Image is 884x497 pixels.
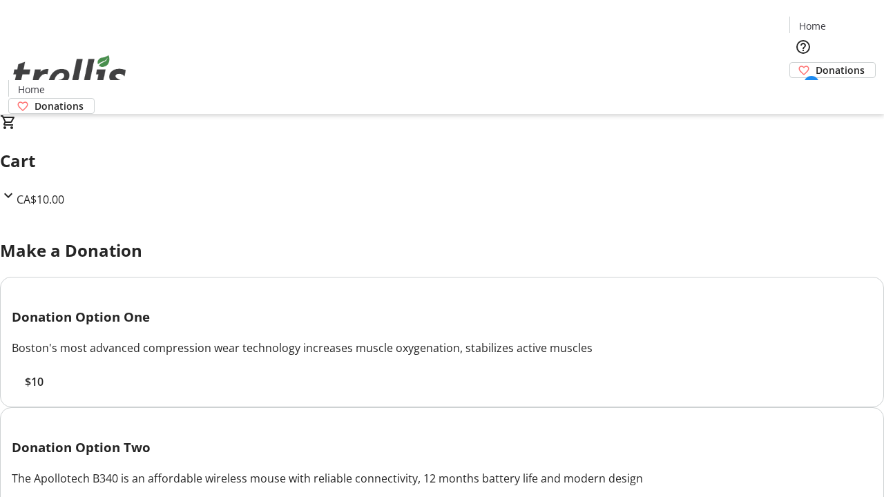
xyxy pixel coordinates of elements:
[799,19,826,33] span: Home
[9,82,53,97] a: Home
[35,99,84,113] span: Donations
[790,19,834,33] a: Home
[816,63,865,77] span: Donations
[12,470,872,487] div: The Apollotech B340 is an affordable wireless mouse with reliable connectivity, 12 months battery...
[789,62,876,78] a: Donations
[17,192,64,207] span: CA$10.00
[12,340,872,356] div: Boston's most advanced compression wear technology increases muscle oxygenation, stabilizes activ...
[18,82,45,97] span: Home
[8,98,95,114] a: Donations
[8,40,131,109] img: Orient E2E Organization O5ZiHww0Ef's Logo
[25,373,44,390] span: $10
[789,33,817,61] button: Help
[12,307,872,327] h3: Donation Option One
[789,78,817,106] button: Cart
[12,438,872,457] h3: Donation Option Two
[12,373,56,390] button: $10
